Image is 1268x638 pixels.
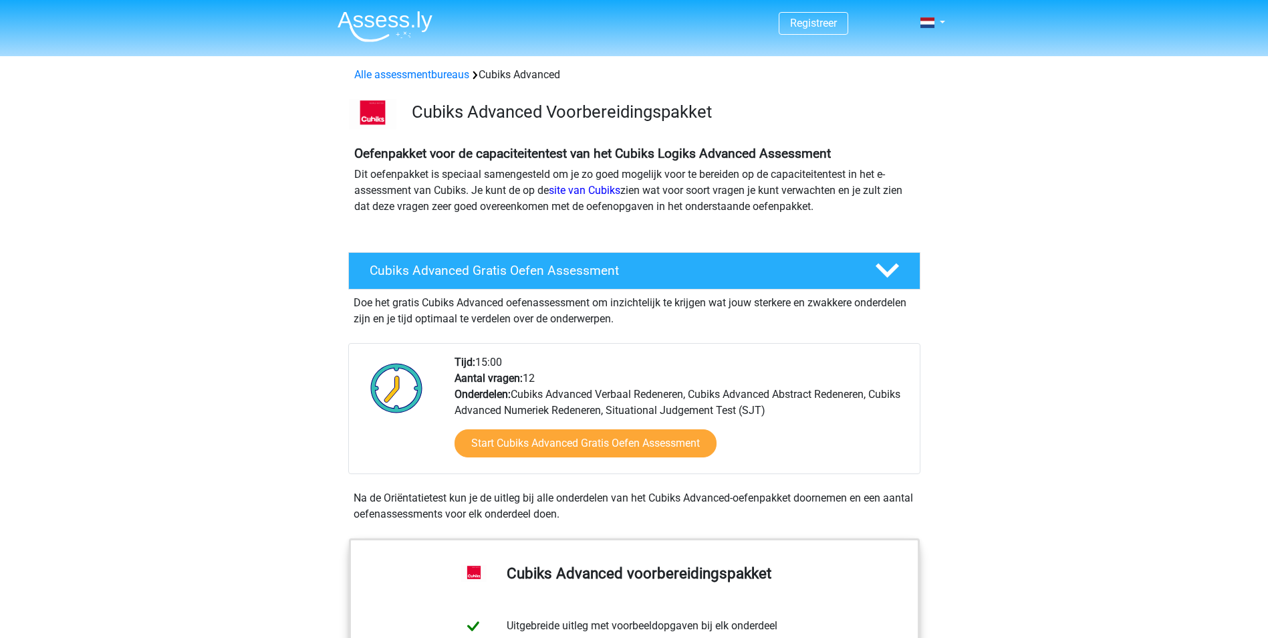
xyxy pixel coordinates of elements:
[354,167,914,215] p: Dit oefenpakket is speciaal samengesteld om je zo goed mogelijk voor te bereiden op de capaciteit...
[349,67,920,83] div: Cubiks Advanced
[349,99,396,130] img: logo-cubiks-300x193.png
[354,68,469,81] a: Alle assessmentbureaus
[370,263,854,278] h4: Cubiks Advanced Gratis Oefen Assessment
[363,354,430,421] img: Klok
[338,11,432,42] img: Assessly
[455,356,475,368] b: Tijd:
[455,388,511,401] b: Onderdelen:
[348,290,920,327] div: Doe het gratis Cubiks Advanced oefenassessment om inzichtelijk te krijgen wat jouw sterkere en zw...
[412,102,910,122] h3: Cubiks Advanced Voorbereidingspakket
[445,354,919,473] div: 15:00 12 Cubiks Advanced Verbaal Redeneren, Cubiks Advanced Abstract Redeneren, Cubiks Advanced N...
[343,252,926,290] a: Cubiks Advanced Gratis Oefen Assessment
[455,429,717,457] a: Start Cubiks Advanced Gratis Oefen Assessment
[455,372,523,385] b: Aantal vragen:
[790,17,837,29] a: Registreer
[354,146,831,161] b: Oefenpakket voor de capaciteitentest van het Cubiks Logiks Advanced Assessment
[549,184,620,197] a: site van Cubiks
[348,490,920,522] div: Na de Oriëntatietest kun je de uitleg bij alle onderdelen van het Cubiks Advanced-oefenpakket doo...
